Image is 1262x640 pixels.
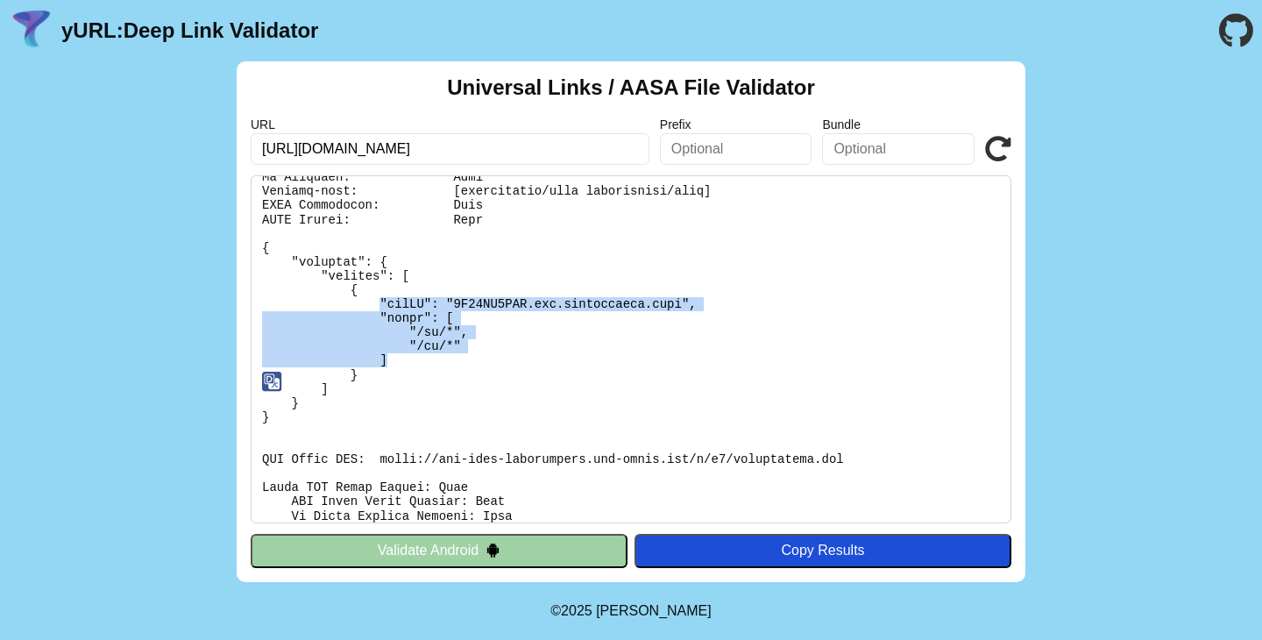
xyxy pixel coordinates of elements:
[486,543,500,558] img: droidIcon.svg
[660,133,812,165] input: Optional
[822,117,975,132] label: Bundle
[251,534,627,567] button: Validate Android
[251,117,649,132] label: URL
[596,603,712,618] a: Michael Ibragimchayev's Personal Site
[61,18,318,43] a: yURL:Deep Link Validator
[251,133,649,165] input: Required
[251,175,1011,523] pre: Lorem ipsu do: sitam://consectetur.adi/.elit-seddo/eiusm-tem-inci-utlaboreetd Ma Aliquaen: Admi V...
[643,543,1003,558] div: Copy Results
[660,117,812,132] label: Prefix
[9,8,54,53] img: yURL Logo
[561,603,592,618] span: 2025
[635,534,1011,567] button: Copy Results
[447,75,815,100] h2: Universal Links / AASA File Validator
[550,582,711,640] footer: ©
[822,133,975,165] input: Optional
